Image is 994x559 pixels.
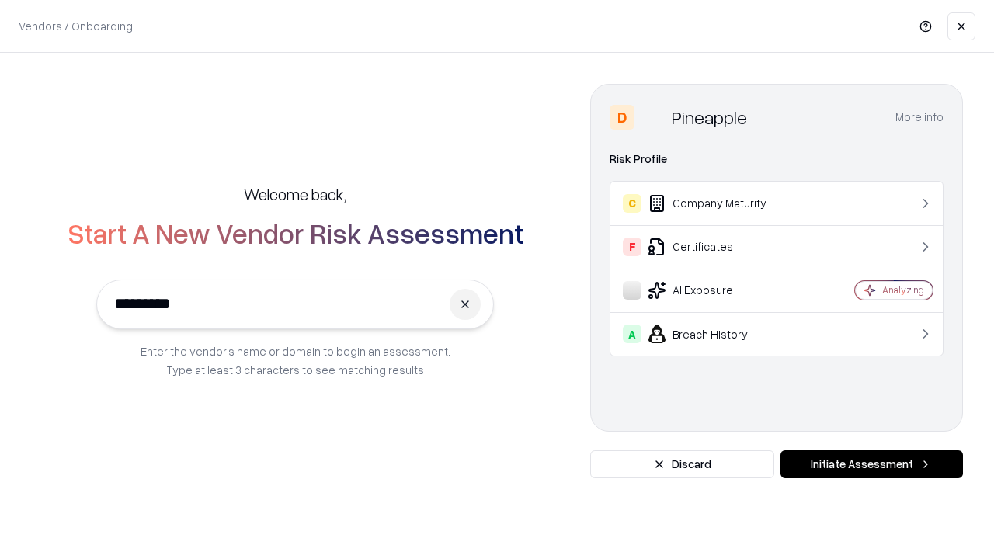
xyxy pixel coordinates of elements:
[610,150,944,168] div: Risk Profile
[19,18,133,34] p: Vendors / Onboarding
[780,450,963,478] button: Initiate Assessment
[882,283,924,297] div: Analyzing
[68,217,523,248] h2: Start A New Vendor Risk Assessment
[623,194,808,213] div: Company Maturity
[590,450,774,478] button: Discard
[623,325,808,343] div: Breach History
[623,238,808,256] div: Certificates
[610,105,634,130] div: D
[895,103,944,131] button: More info
[623,238,641,256] div: F
[141,342,450,379] p: Enter the vendor’s name or domain to begin an assessment. Type at least 3 characters to see match...
[623,194,641,213] div: C
[623,281,808,300] div: AI Exposure
[672,105,747,130] div: Pineapple
[244,183,346,205] h5: Welcome back,
[641,105,666,130] img: Pineapple
[623,325,641,343] div: A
